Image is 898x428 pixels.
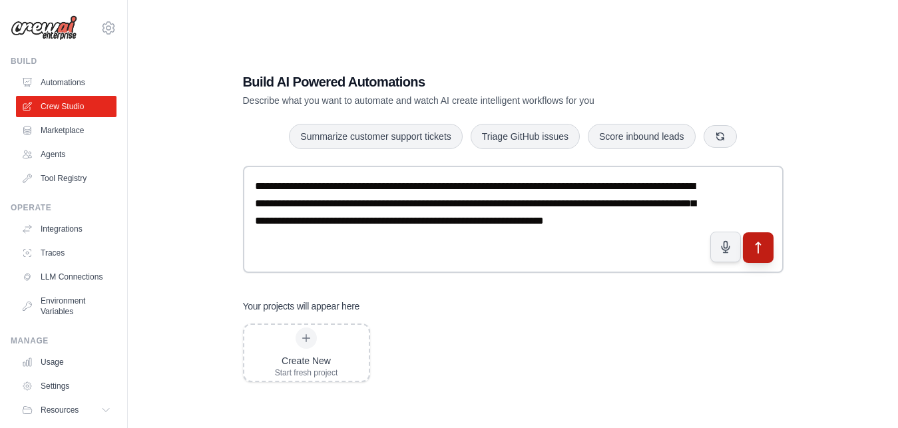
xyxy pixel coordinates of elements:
[16,351,116,373] a: Usage
[16,72,116,93] a: Automations
[16,218,116,240] a: Integrations
[16,96,116,117] a: Crew Studio
[275,354,338,367] div: Create New
[41,405,79,415] span: Resources
[243,73,690,91] h1: Build AI Powered Automations
[16,168,116,189] a: Tool Registry
[11,15,77,41] img: Logo
[16,290,116,322] a: Environment Variables
[704,125,737,148] button: Get new suggestions
[16,242,116,264] a: Traces
[710,232,741,262] button: Click to speak your automation idea
[471,124,580,149] button: Triage GitHub issues
[243,94,690,107] p: Describe what you want to automate and watch AI create intelligent workflows for you
[275,367,338,378] div: Start fresh project
[11,335,116,346] div: Manage
[11,56,116,67] div: Build
[831,364,898,428] iframe: Chat Widget
[16,120,116,141] a: Marketplace
[11,202,116,213] div: Operate
[16,266,116,288] a: LLM Connections
[588,124,696,149] button: Score inbound leads
[16,144,116,165] a: Agents
[16,375,116,397] a: Settings
[16,399,116,421] button: Resources
[289,124,462,149] button: Summarize customer support tickets
[243,300,360,313] h3: Your projects will appear here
